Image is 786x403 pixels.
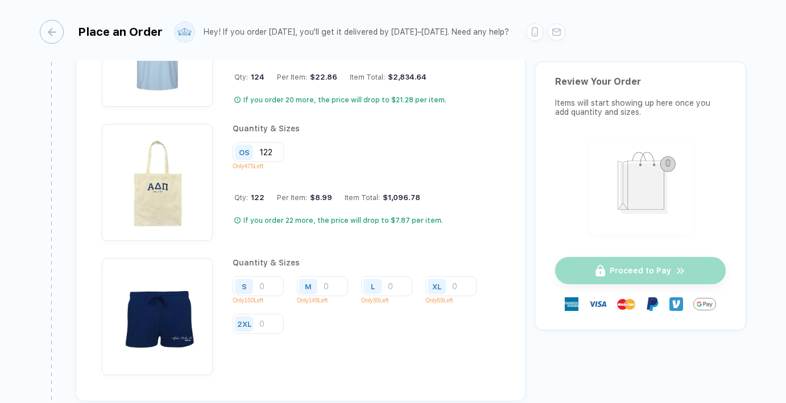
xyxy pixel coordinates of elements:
[237,319,251,328] div: 2XL
[234,193,264,202] div: Qty:
[307,193,332,202] div: $8.99
[248,73,264,81] span: 124
[242,282,247,290] div: S
[233,124,443,133] div: Quantity & Sizes
[234,73,264,81] div: Qty:
[233,163,292,169] p: Only 475 Left
[239,148,250,156] div: OS
[307,73,337,81] div: $22.86
[646,297,659,311] img: Paypal
[617,295,635,313] img: master-card
[107,264,207,363] img: badf0076-c6a0-4d52-bbe8-78976111ee6b_nt_front_1757528434964.jpg
[204,27,509,37] div: Hey! If you order [DATE], you'll get it delivered by [DATE]–[DATE]. Need any help?
[371,282,375,290] div: L
[385,73,427,81] div: $2,834.64
[555,98,726,117] div: Items will start showing up here once you add quantity and sizes.
[233,258,499,267] div: Quantity & Sizes
[380,193,420,202] div: $1,096.78
[669,297,683,311] img: Venmo
[233,297,292,304] p: Only 150 Left
[345,193,420,202] div: Item Total:
[589,295,607,313] img: visa
[565,297,578,311] img: express
[432,282,441,290] div: XL
[243,95,446,105] div: If you order 20 more, the price will drop to $21.28 per item.
[78,25,163,39] div: Place an Order
[594,144,688,227] img: shopping_bag.png
[107,130,207,229] img: 6e3f64a0-5f82-4140-ad2b-1fd8d5bedd08_nt_front_1756326909291.jpg
[277,193,332,202] div: Per Item:
[305,282,312,290] div: M
[555,76,726,87] div: Review Your Order
[361,297,421,304] p: Only 30 Left
[297,297,357,304] p: Only 149 Left
[693,293,716,315] img: GPay
[243,216,443,225] div: If you order 22 more, the price will drop to $7.87 per item.
[277,73,337,81] div: Per Item:
[425,297,485,304] p: Only 69 Left
[175,22,195,42] img: user profile
[248,193,264,202] span: 122
[350,73,427,81] div: Item Total:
